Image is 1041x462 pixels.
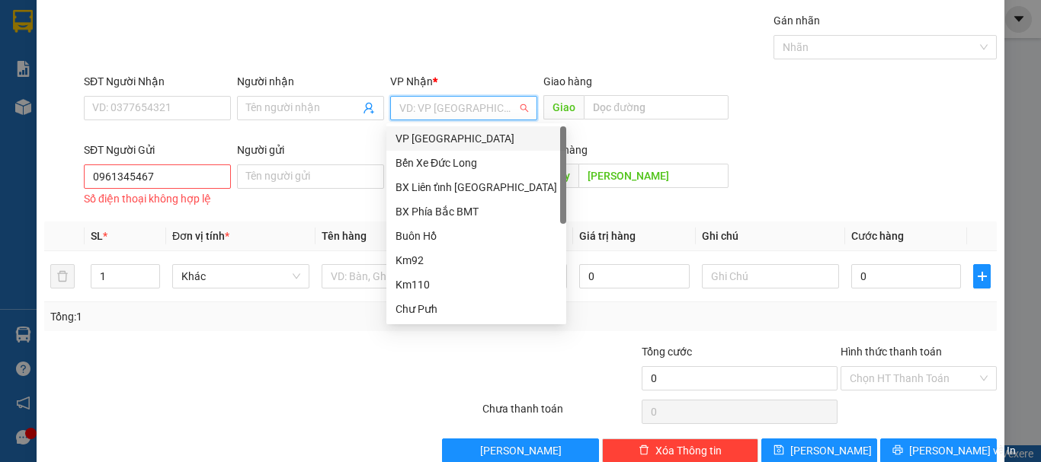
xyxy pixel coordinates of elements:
[84,190,231,208] div: Số điện thoại không hợp lệ
[84,142,231,158] div: SĐT Người Gửi
[974,270,990,282] span: plus
[396,179,557,196] div: BX Liên tỉnh [GEOGRAPHIC_DATA]
[390,75,433,88] span: VP Nhận
[396,228,557,244] div: Buôn Hồ
[841,346,942,358] label: Hình thức thanh toán
[774,14,820,27] label: Gán nhãn
[396,130,557,147] div: VP [GEOGRAPHIC_DATA]
[973,264,991,288] button: plus
[181,265,300,288] span: Khác
[892,444,903,457] span: printer
[396,155,557,171] div: Bến Xe Đức Long
[13,13,140,49] div: Bến Xe Đức Long
[386,272,566,297] div: Km110
[151,14,187,30] span: Nhận:
[386,224,566,248] div: Buôn Hồ
[579,230,636,242] span: Giá trị hàng
[396,203,557,220] div: BX Phía Bắc BMT
[480,442,562,459] span: [PERSON_NAME]
[84,73,231,90] div: SĐT Người Nhận
[655,442,722,459] span: Xóa Thông tin
[702,264,839,288] input: Ghi Chú
[579,264,689,288] input: 0
[322,264,459,288] input: VD: Bàn, Ghế
[909,442,1016,459] span: [PERSON_NAME] và In
[151,49,306,68] div: Dũng
[639,444,649,457] span: delete
[151,68,306,89] div: 0909137322
[13,104,140,126] div: 0914633979
[91,230,103,242] span: SL
[396,301,557,317] div: Chư Pưh
[237,142,384,158] div: Người gửi
[386,199,566,224] div: BX Phía Bắc BMT
[172,230,229,242] span: Đơn vị tính
[584,95,729,119] input: Dọc đường
[386,297,566,321] div: Chư Pưh
[386,126,566,151] div: VP Đà Lạt
[543,75,592,88] span: Giao hàng
[386,175,566,199] div: BX Liên tỉnh Đà Lạt
[363,102,375,114] span: user-add
[13,14,37,30] span: Gửi:
[396,276,557,293] div: Km110
[774,444,784,457] span: save
[13,49,140,104] div: [PERSON_NAME]( 438 [PERSON_NAME])
[386,248,566,272] div: Km92
[543,95,584,119] span: Giao
[322,230,367,242] span: Tên hàng
[790,442,872,459] span: [PERSON_NAME]
[696,221,845,251] th: Ghi chú
[396,252,557,269] div: Km92
[50,264,75,288] button: delete
[642,346,692,358] span: Tổng cước
[851,230,904,242] span: Cước hàng
[237,73,384,90] div: Người nhận
[151,13,306,49] div: VP [GEOGRAPHIC_DATA]
[386,151,566,175] div: Bến Xe Đức Long
[50,308,403,325] div: Tổng: 1
[481,400,640,427] div: Chưa thanh toán
[390,122,537,139] div: Văn phòng không hợp lệ
[578,164,729,188] input: Dọc đường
